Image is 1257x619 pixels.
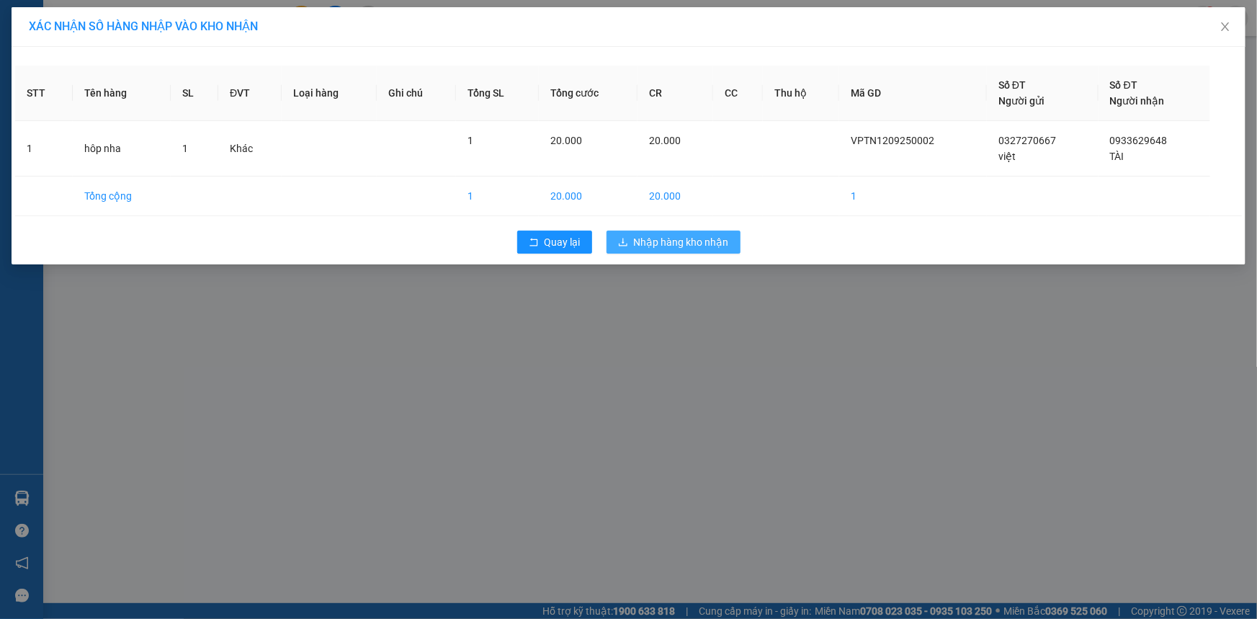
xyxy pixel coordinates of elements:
span: TÀI [1110,151,1124,162]
th: Thu hộ [763,66,839,121]
td: 1 [15,121,73,177]
span: download [618,237,628,249]
td: Khác [218,121,282,177]
th: Tổng cước [539,66,638,121]
td: 1 [839,177,987,216]
th: Ghi chú [377,66,457,121]
button: downloadNhập hàng kho nhận [607,231,741,254]
td: Tổng cộng [73,177,170,216]
span: 1 [182,143,188,154]
span: close [1220,21,1231,32]
span: Số ĐT [1110,79,1137,91]
td: 20.000 [539,177,638,216]
th: STT [15,66,73,121]
span: Người gửi [998,95,1044,107]
th: Mã GD [839,66,987,121]
span: 1 [468,135,473,146]
span: Nhập hàng kho nhận [634,234,729,250]
td: hôp nha [73,121,170,177]
th: Loại hàng [282,66,376,121]
span: việt [998,151,1016,162]
td: 1 [456,177,539,216]
span: rollback [529,237,539,249]
th: Tổng SL [456,66,539,121]
th: ĐVT [218,66,282,121]
span: Quay lại [545,234,581,250]
span: 0327270667 [998,135,1056,146]
th: CC [713,66,763,121]
button: rollbackQuay lại [517,231,592,254]
th: CR [638,66,713,121]
span: Số ĐT [998,79,1026,91]
th: Tên hàng [73,66,170,121]
span: VPTN1209250002 [851,135,934,146]
span: XÁC NHẬN SỐ HÀNG NHẬP VÀO KHO NHẬN [29,19,258,33]
span: Người nhận [1110,95,1165,107]
span: 20.000 [550,135,582,146]
span: 20.000 [649,135,681,146]
button: Close [1205,7,1245,48]
th: SL [171,66,218,121]
span: 0933629648 [1110,135,1168,146]
td: 20.000 [638,177,713,216]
